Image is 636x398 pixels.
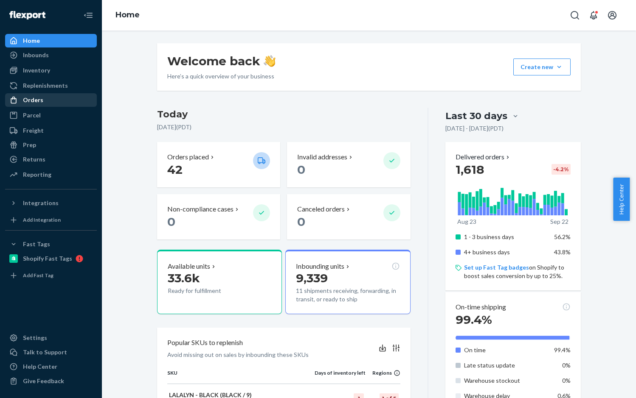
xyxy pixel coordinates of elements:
p: On-time shipping [456,302,506,312]
div: Freight [23,126,44,135]
a: Set up Fast Tag badges [464,264,529,271]
p: Avoid missing out on sales by inbounding these SKUs [167,351,309,359]
p: on Shopify to boost sales conversion by up to 25%. [464,263,571,280]
div: Parcel [23,111,41,120]
a: Returns [5,153,97,166]
span: 42 [167,162,183,177]
button: Available units33.6kReady for fulfillment [157,250,282,314]
div: Give Feedback [23,377,64,385]
div: Fast Tags [23,240,50,248]
button: Integrations [5,196,97,210]
span: 0 [167,214,175,229]
a: Add Fast Tag [5,269,97,282]
button: Orders placed 42 [157,142,280,187]
div: Last 30 days [445,109,507,122]
p: Inbounding units [296,262,344,271]
button: Delivered orders [456,152,511,162]
a: Shopify Fast Tags [5,252,97,265]
p: [DATE] - [DATE] ( PDT ) [445,124,504,133]
p: 4+ business days [464,248,548,256]
span: 43.8% [554,248,571,256]
span: 9,339 [296,271,328,285]
h3: Today [157,108,411,121]
button: Canceled orders 0 [287,194,410,239]
p: Here’s a quick overview of your business [167,72,276,81]
a: Replenishments [5,79,97,92]
div: Returns [23,155,45,164]
span: 1,618 [456,162,484,177]
img: hand-wave emoji [264,55,276,67]
ol: breadcrumbs [109,3,146,28]
p: Late status update [464,361,548,370]
span: 99.4% [554,346,571,353]
p: Available units [168,262,210,271]
p: Canceled orders [297,204,345,214]
button: Open notifications [585,7,602,24]
span: 56.2% [554,233,571,240]
img: Flexport logo [9,11,45,19]
div: Orders [23,96,43,104]
a: Reporting [5,168,97,181]
button: Create new [513,58,571,75]
span: 0 [297,162,305,177]
div: Shopify Fast Tags [23,254,72,263]
a: Orders [5,93,97,107]
div: Regions [366,369,400,376]
a: Home [5,34,97,47]
button: Open account menu [604,7,621,24]
button: Open Search Box [566,7,583,24]
span: 0% [562,362,571,369]
a: Freight [5,124,97,137]
button: Non-compliance cases 0 [157,194,280,239]
div: Reporting [23,170,51,179]
span: 0% [562,377,571,384]
a: Help Center [5,360,97,373]
div: Prep [23,141,36,149]
span: 0 [297,214,305,229]
a: Parcel [5,109,97,122]
div: -4.2 % [552,164,571,175]
p: 11 shipments receiving, forwarding, in transit, or ready to ship [296,287,400,303]
p: On time [464,346,548,354]
div: Replenishments [23,81,68,90]
a: Add Integration [5,213,97,227]
th: Days of inventory left [315,369,366,384]
button: Give Feedback [5,374,97,388]
button: Help Center [613,178,630,221]
a: Talk to Support [5,345,97,359]
p: Orders placed [167,152,209,162]
h1: Welcome back [167,53,276,69]
div: Home [23,36,40,45]
p: Popular SKUs to replenish [167,338,243,348]
span: 99.4% [456,312,492,327]
span: 33.6k [168,271,200,285]
div: Settings [23,334,47,342]
a: Inbounds [5,48,97,62]
p: Sep 22 [550,217,568,226]
div: Add Integration [23,216,61,223]
p: 1 - 3 business days [464,233,548,241]
p: [DATE] ( PDT ) [157,123,411,131]
p: Warehouse stockout [464,376,548,385]
div: Add Fast Tag [23,272,53,279]
div: Integrations [23,199,59,207]
p: Non-compliance cases [167,204,234,214]
button: Inbounding units9,33911 shipments receiving, forwarding, in transit, or ready to ship [285,250,410,314]
div: Help Center [23,362,57,371]
a: Prep [5,138,97,152]
p: Invalid addresses [297,152,347,162]
p: Aug 23 [457,217,476,226]
a: Inventory [5,64,97,77]
button: Fast Tags [5,237,97,251]
a: Settings [5,331,97,345]
div: Inbounds [23,51,49,59]
button: Close Navigation [80,7,97,24]
div: Inventory [23,66,50,75]
a: Home [115,10,140,19]
button: Invalid addresses 0 [287,142,410,187]
div: Talk to Support [23,348,67,356]
p: Ready for fulfillment [168,287,246,295]
th: SKU [167,369,315,384]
